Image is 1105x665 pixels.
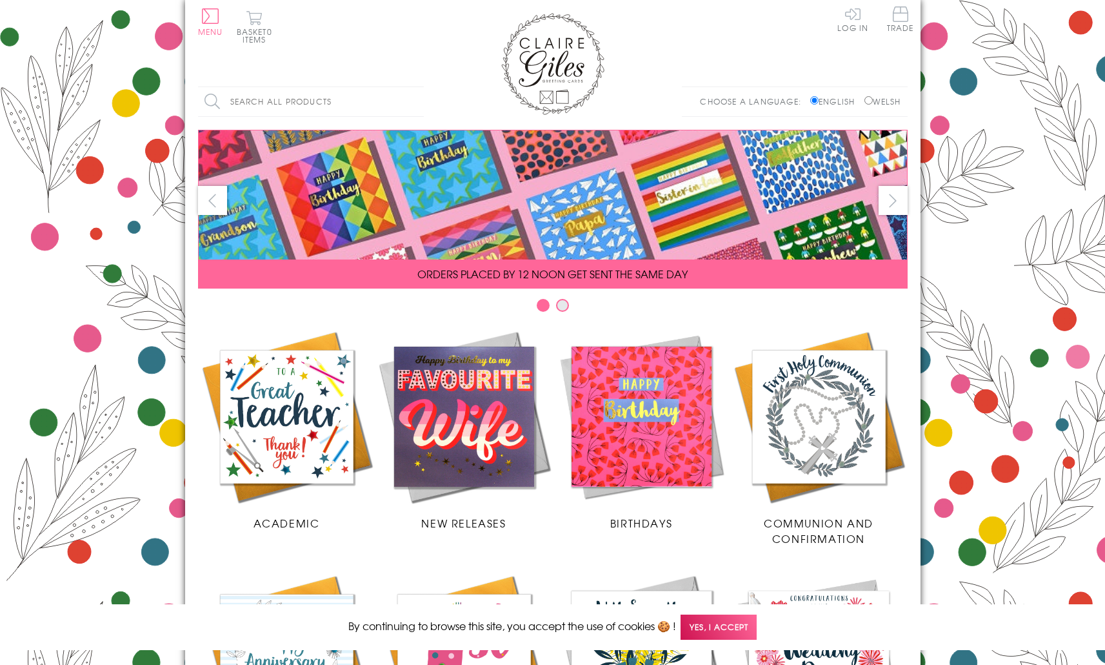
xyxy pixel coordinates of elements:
[730,328,908,546] a: Communion and Confirmation
[237,10,272,43] button: Basket0 items
[837,6,868,32] a: Log In
[879,186,908,215] button: next
[887,6,914,34] a: Trade
[764,515,873,546] span: Communion and Confirmation
[864,96,873,105] input: Welsh
[198,87,424,116] input: Search all products
[243,26,272,45] span: 0 items
[411,87,424,116] input: Search
[556,299,569,312] button: Carousel Page 2
[681,615,757,640] span: Yes, I accept
[254,515,320,531] span: Academic
[417,266,688,281] span: ORDERS PLACED BY 12 NOON GET SENT THE SAME DAY
[810,96,861,107] label: English
[375,328,553,531] a: New Releases
[198,298,908,318] div: Carousel Pagination
[501,13,604,115] img: Claire Giles Greetings Cards
[198,186,227,215] button: prev
[198,8,223,36] button: Menu
[537,299,550,312] button: Carousel Page 1 (Current Slide)
[421,515,506,531] span: New Releases
[864,96,901,107] label: Welsh
[198,26,223,37] span: Menu
[610,515,672,531] span: Birthdays
[810,96,819,105] input: English
[553,328,730,531] a: Birthdays
[887,6,914,32] span: Trade
[198,328,375,531] a: Academic
[700,96,808,107] p: Choose a language:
